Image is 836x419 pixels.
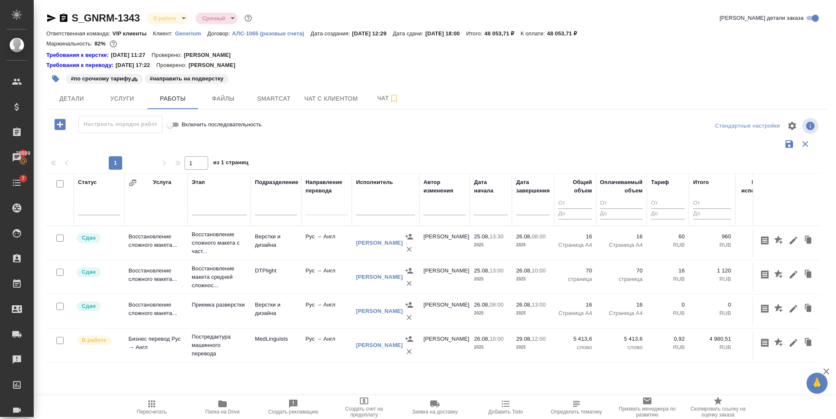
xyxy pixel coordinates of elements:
div: Подразделение [255,178,298,187]
a: [PERSON_NAME] [356,274,403,280]
p: 70 [558,267,592,275]
p: Дата создания: [311,30,352,37]
button: Назначить [403,264,415,277]
p: 2025 [516,241,550,249]
p: 16 [558,301,592,309]
td: [PERSON_NAME] [419,262,470,292]
p: 13:00 [490,267,504,274]
button: Удалить [817,267,831,283]
p: 70 [600,267,643,275]
button: Добавить оценку [772,301,786,317]
p: 2025 [516,275,550,283]
p: 2025 [474,343,508,352]
button: Сгруппировать [129,179,137,187]
p: 16 [651,267,685,275]
button: Назначить [403,230,415,243]
span: 38899 [11,149,35,157]
p: 48 053,71 ₽ [485,30,521,37]
p: 4 980,51 [693,335,731,343]
div: Этап [192,178,205,187]
p: 0 [651,301,685,309]
p: 12:00 [532,336,546,342]
p: 13:00 [532,302,546,308]
button: В работе [151,15,179,22]
div: Итого [693,178,709,187]
p: [PERSON_NAME] [188,61,241,69]
p: 0 [693,301,731,309]
td: Рус → Англ [301,228,352,258]
td: Верстки и дизайна [251,363,301,392]
span: [PERSON_NAME] детали заказа [720,14,804,22]
div: Общий объем [558,178,592,195]
p: Сдан [82,234,96,242]
p: 60 [651,232,685,241]
span: Детали [51,93,92,104]
p: Дата сдачи: [393,30,425,37]
button: Удалить [403,243,415,256]
p: 960 [693,232,731,241]
button: Срочный [200,15,228,22]
span: Настроить таблицу [782,116,802,136]
p: [DATE] 17:22 [115,61,156,69]
button: Назначить [403,299,415,311]
input: До [651,208,685,219]
button: Сбросить фильтры [797,136,813,152]
div: В работе [147,13,189,24]
td: Восстановление сложного макета... [124,363,188,392]
span: Работы [153,93,193,104]
p: 0,92 [651,335,685,343]
div: В работе [196,13,238,24]
span: из 1 страниц [213,157,249,170]
input: От [651,198,685,209]
div: Прогресс исполнителя в SC [740,178,777,203]
div: Нажми, чтобы открыть папку с инструкцией [46,51,111,59]
td: Восстановление сложного макета... [124,262,188,292]
button: Клонировать [801,335,817,351]
p: RUB [651,343,685,352]
button: 🙏 [807,373,828,394]
span: Smartcat [254,93,294,104]
td: DTPlight [251,262,301,292]
p: 5 413,6 [600,335,643,343]
p: RUB [651,241,685,249]
div: Автор изменения [423,178,466,195]
p: RUB [693,343,731,352]
button: Добавить тэг [46,69,65,88]
button: Скопировать мини-бриф [758,267,772,283]
input: От [600,198,643,209]
p: [DATE] 11:27 [111,51,152,59]
p: Проверено: [152,51,184,59]
p: 2025 [516,309,550,318]
p: Клиент: [153,30,175,37]
a: [PERSON_NAME] [356,308,403,314]
button: Скопировать мини-бриф [758,301,772,317]
p: 2025 [474,275,508,283]
p: Страница А4 [558,309,592,318]
td: [PERSON_NAME] [419,296,470,326]
span: Чат с клиентом [304,93,358,104]
div: Тариф [651,178,669,187]
td: MedLinguists [251,331,301,360]
button: Клонировать [801,232,817,248]
button: Редактировать [786,232,801,248]
button: Редактировать [786,301,801,317]
div: Исполнитель выполняет работу [76,335,120,346]
a: 7 [2,172,32,193]
div: Услуга [153,178,171,187]
p: 10:00 [532,267,546,274]
p: 08:00 [490,302,504,308]
div: split button [713,120,782,133]
p: 16 [558,232,592,241]
p: 26.08, [516,267,532,274]
a: Generium [175,29,207,37]
input: От [558,198,592,209]
button: Сохранить фильтры [781,136,797,152]
a: [PERSON_NAME] [356,240,403,246]
p: 29.08, [516,336,532,342]
p: страница [558,275,592,283]
button: Редактировать [786,267,801,283]
p: RUB [693,309,731,318]
td: Восстановление сложного макета... [124,228,188,258]
button: Добавить оценку [772,232,786,248]
p: 13:30 [490,233,504,240]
